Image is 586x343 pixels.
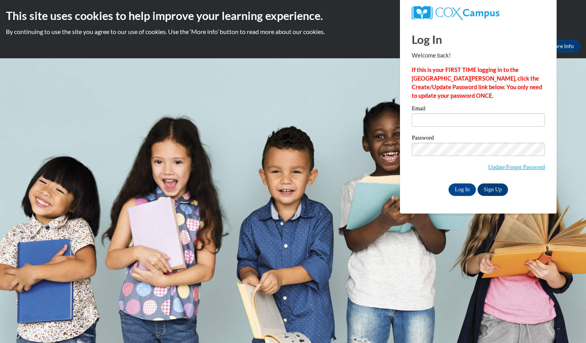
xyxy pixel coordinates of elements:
[412,106,545,113] label: Email
[412,66,542,99] strong: If this is your FIRST TIME logging in to the [GEOGRAPHIC_DATA][PERSON_NAME], click the Create/Upd...
[6,27,580,36] p: By continuing to use the site you agree to our use of cookies. Use the ‘More info’ button to read...
[412,31,545,47] h1: Log In
[412,6,545,20] a: COX Campus
[6,8,580,23] h2: This site uses cookies to help improve your learning experience.
[543,40,580,52] a: More Info
[488,164,545,170] a: Update/Forgot Password
[412,51,545,60] p: Welcome back!
[449,183,476,196] input: Log In
[477,183,508,196] a: Sign Up
[412,135,545,143] label: Password
[412,6,499,20] img: COX Campus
